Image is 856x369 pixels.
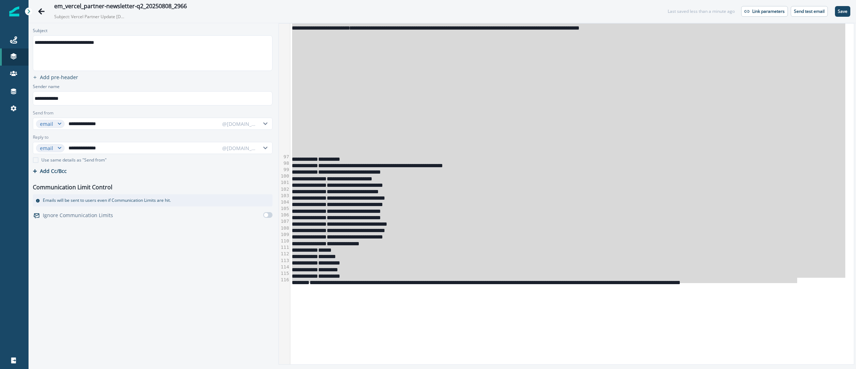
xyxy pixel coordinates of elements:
p: Add pre-header [40,74,78,81]
p: Emails will be sent to users even if Communication Limits are hit. [43,197,171,204]
div: Last saved less than a minute ago [668,8,735,15]
div: 111 [279,244,290,251]
div: 107 [279,218,290,225]
div: 105 [279,205,290,212]
p: Save [838,9,847,14]
button: Link parameters [741,6,788,17]
div: 106 [279,212,290,218]
div: 114 [279,264,290,270]
p: Use same details as "Send from" [41,157,107,163]
div: 100 [279,173,290,179]
button: Add Cc/Bcc [33,168,67,174]
div: em_vercel_partner-newsletter-q2_20250808_2966 [54,3,187,11]
label: Reply to [33,134,49,140]
div: 112 [279,251,290,257]
div: 99 [279,166,290,173]
div: 113 [279,257,290,264]
div: 108 [279,225,290,231]
div: @[DOMAIN_NAME] [222,120,256,128]
div: email [40,144,54,152]
div: email [40,120,54,128]
p: Communication Limit Control [33,183,112,191]
p: Ignore Communication Limits [43,211,113,219]
div: 103 [279,193,290,199]
div: 115 [279,270,290,277]
div: 97 [279,154,290,160]
div: 109 [279,231,290,238]
div: @[DOMAIN_NAME] [222,144,256,152]
div: 102 [279,186,290,193]
div: 101 [279,179,290,186]
p: Sender name [33,83,60,91]
button: Go back [34,4,49,19]
div: 104 [279,199,290,205]
div: 116 [279,277,290,283]
button: Send test email [791,6,828,17]
button: Save [835,6,850,17]
img: Inflection [9,6,19,16]
p: Subject: Vercel Partner Update [DATE] [54,11,126,20]
p: Send test email [794,9,825,14]
div: 98 [279,160,290,166]
button: add preheader [30,74,81,81]
p: Link parameters [752,9,785,14]
div: 110 [279,238,290,244]
p: Subject [33,27,47,35]
label: Send from [33,110,53,116]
